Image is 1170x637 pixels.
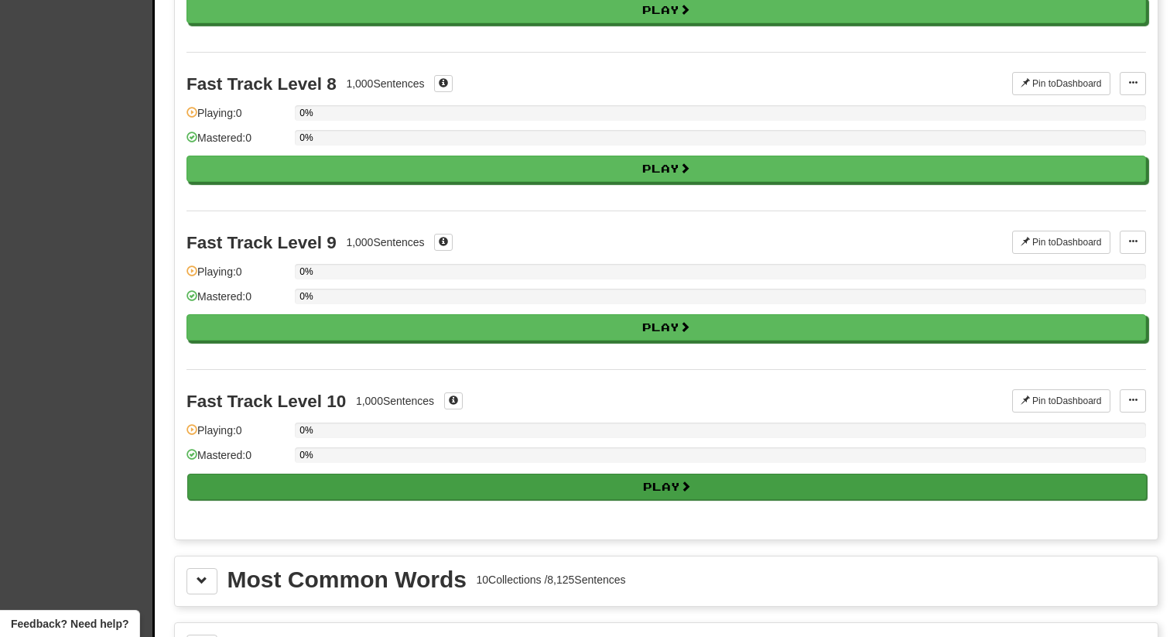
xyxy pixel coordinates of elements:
div: Fast Track Level 8 [186,74,337,94]
div: 1,000 Sentences [346,76,424,91]
div: 10 Collections / 8,125 Sentences [476,572,625,587]
button: Pin toDashboard [1012,389,1110,413]
button: Pin toDashboard [1012,231,1110,254]
button: Play [186,156,1146,182]
div: Playing: 0 [186,423,287,448]
div: Mastered: 0 [186,289,287,314]
div: Most Common Words [227,568,467,591]
div: Mastered: 0 [186,130,287,156]
button: Play [187,474,1147,500]
button: Play [186,314,1146,341]
div: 1,000 Sentences [346,235,424,250]
div: Playing: 0 [186,105,287,131]
span: Open feedback widget [11,616,128,632]
button: Pin toDashboard [1012,72,1110,95]
div: Fast Track Level 10 [186,392,346,411]
div: Fast Track Level 9 [186,233,337,252]
div: Mastered: 0 [186,447,287,473]
div: Playing: 0 [186,264,287,289]
div: 1,000 Sentences [356,393,434,409]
